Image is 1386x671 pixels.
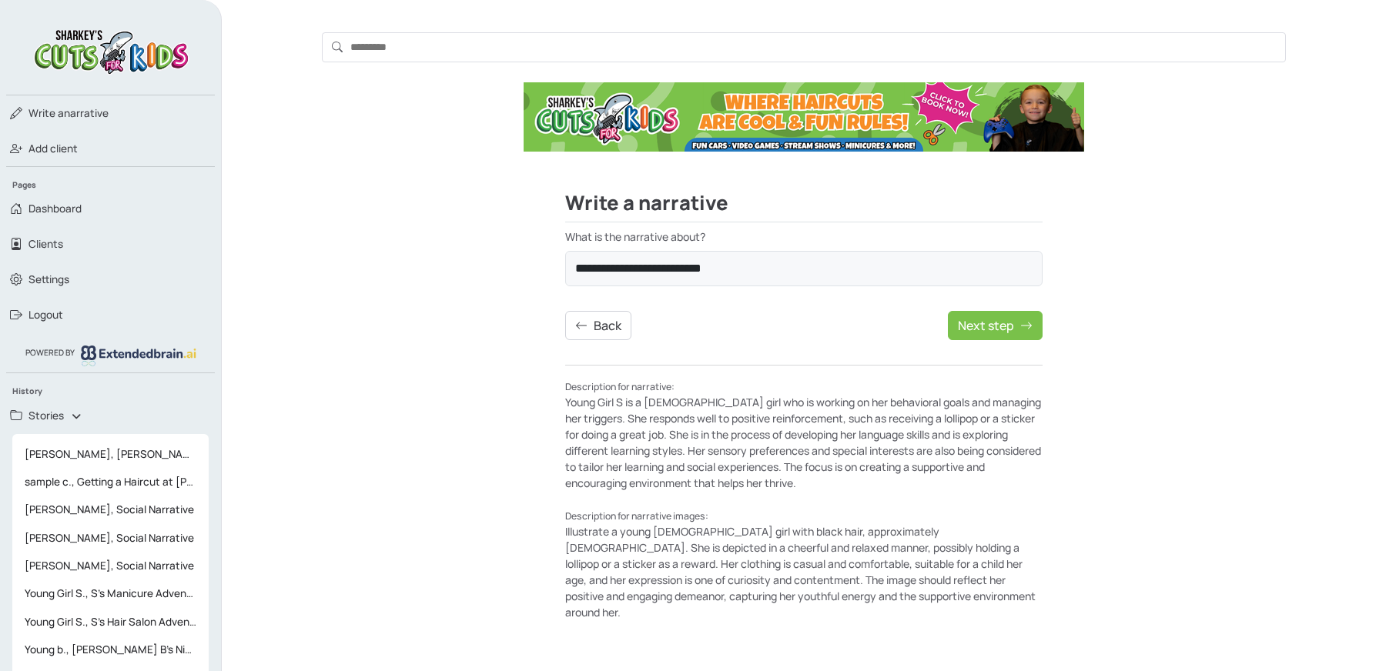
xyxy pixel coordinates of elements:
div: Illustrate a young [DEMOGRAPHIC_DATA] girl with black hair, approximately [DEMOGRAPHIC_DATA]. She... [565,507,1043,620]
span: [PERSON_NAME], [PERSON_NAME]'s Adventure to [GEOGRAPHIC_DATA] [18,440,203,468]
h2: Write a narrative [565,192,1043,222]
a: [PERSON_NAME], Social Narrative [12,496,209,523]
span: Add client [28,141,78,156]
label: What is the narrative about? [565,229,1043,245]
span: [PERSON_NAME], Social Narrative [18,524,203,552]
span: Young Girl S., S's Manicure Adventure [18,579,203,607]
span: sample c., Getting a Haircut at [PERSON_NAME] [18,468,203,496]
span: Young b., [PERSON_NAME] B's Nighttime Adventure: Feeling Brave About Bedtime [18,636,203,663]
span: Young Girl S., S's Hair Salon Adventure [18,608,203,636]
span: [PERSON_NAME], Social Narrative [18,552,203,579]
img: logo [81,346,196,366]
small: Description for narrative images: [565,509,708,522]
a: [PERSON_NAME], Social Narrative [12,552,209,579]
small: Description for narrative: [565,380,675,393]
a: [PERSON_NAME], Social Narrative [12,524,209,552]
button: Next step [948,311,1043,340]
a: Young Girl S., S's Manicure Adventure [12,579,209,607]
span: Dashboard [28,201,82,216]
div: Young Girl S is a [DEMOGRAPHIC_DATA] girl who is working on her behavioral goals and managing her... [565,378,1043,491]
span: Clients [28,236,63,252]
span: Stories [28,408,64,423]
span: Write a [28,106,64,120]
a: Young b., [PERSON_NAME] B's Nighttime Adventure: Feeling Brave About Bedtime [12,636,209,663]
span: Logout [28,307,63,322]
img: logo [30,25,192,76]
button: Back [565,311,631,340]
span: Settings [28,272,69,287]
a: sample c., Getting a Haircut at [PERSON_NAME] [12,468,209,496]
span: narrative [28,105,109,121]
img: Ad Banner [524,82,1084,152]
span: [PERSON_NAME], Social Narrative [18,496,203,523]
a: [PERSON_NAME], [PERSON_NAME]'s Adventure to [GEOGRAPHIC_DATA] [12,440,209,468]
a: Young Girl S., S's Hair Salon Adventure [12,608,209,636]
